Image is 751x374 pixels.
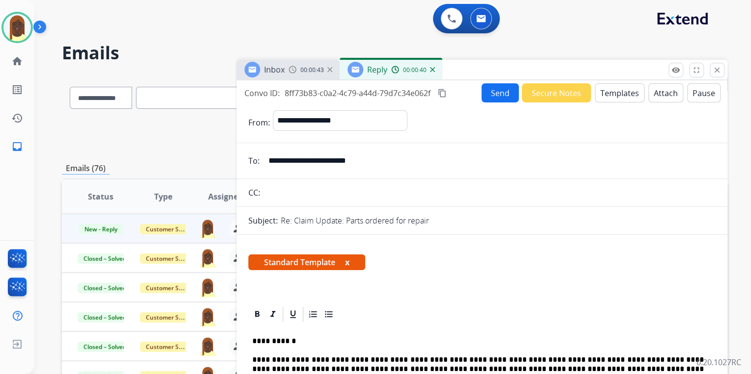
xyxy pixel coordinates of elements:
[687,83,721,102] button: Pause
[522,83,591,102] button: Secure Notes
[62,162,109,175] p: Emails (76)
[692,66,701,75] mat-icon: fullscreen
[88,191,113,202] span: Status
[198,219,217,238] img: agent-avatar
[713,66,722,75] mat-icon: close
[322,307,336,322] div: Bullet List
[78,253,132,264] span: Closed – Solved
[300,66,324,74] span: 00:00:43
[198,248,217,268] img: agent-avatar
[3,14,31,41] img: avatar
[595,83,644,102] button: Templates
[78,312,132,323] span: Closed – Solved
[285,88,430,99] span: 8ff73b83-c0a2-4c79-a44d-79d7c34e062f
[648,83,683,102] button: Attach
[233,281,244,293] mat-icon: person_remove
[233,340,244,352] mat-icon: person_remove
[697,356,741,368] p: 0.20.1027RC
[140,312,204,323] span: Customer Support
[208,191,242,202] span: Assignee
[248,155,260,167] p: To:
[140,342,204,352] span: Customer Support
[11,141,23,152] mat-icon: inbox
[198,277,217,297] img: agent-avatar
[248,117,270,128] p: From:
[233,311,244,323] mat-icon: person_remove
[62,43,727,63] h2: Emails
[233,223,244,234] mat-icon: person_remove
[79,224,123,234] span: New - Reply
[438,89,447,98] mat-icon: content_copy
[11,112,23,124] mat-icon: history
[140,224,204,234] span: Customer Support
[11,55,23,67] mat-icon: home
[482,83,519,102] button: Send
[248,215,278,226] p: Subject:
[286,307,300,322] div: Underline
[264,64,285,75] span: Inbox
[306,307,321,322] div: Ordered List
[403,66,427,74] span: 00:00:40
[11,84,23,96] mat-icon: list_alt
[266,307,280,322] div: Italic
[154,191,172,202] span: Type
[244,87,280,99] p: Convo ID:
[78,342,132,352] span: Closed – Solved
[281,215,429,226] p: Re: Claim Update: Parts ordered for repair
[140,253,204,264] span: Customer Support
[671,66,680,75] mat-icon: remove_red_eye
[367,64,387,75] span: Reply
[78,283,132,293] span: Closed – Solved
[198,307,217,326] img: agent-avatar
[248,187,260,199] p: CC:
[345,256,349,268] button: x
[250,307,265,322] div: Bold
[233,252,244,264] mat-icon: person_remove
[248,254,365,270] span: Standard Template
[198,336,217,356] img: agent-avatar
[140,283,204,293] span: Customer Support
